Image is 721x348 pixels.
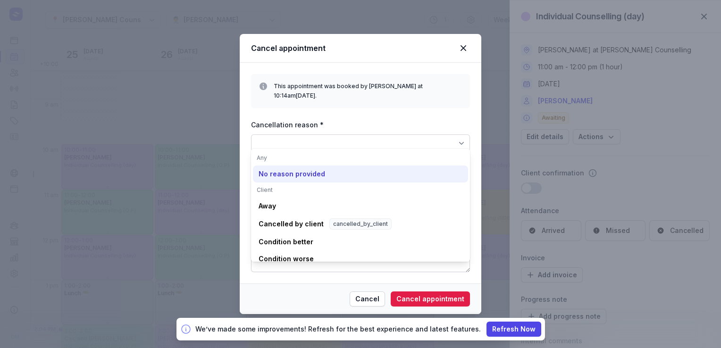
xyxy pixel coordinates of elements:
[329,218,392,230] span: cancelled_by_client
[274,82,462,100] div: This appointment was booked by [PERSON_NAME] at 10:14am[DATE].
[259,219,324,229] div: Cancelled by client
[355,293,379,305] span: Cancel
[486,322,541,337] button: Refresh Now
[259,201,276,211] div: Away
[350,291,385,307] button: Cancel
[195,324,481,334] p: We’ve made some improvements! Refresh for the best experience and latest features.
[396,293,464,305] span: Cancel appointment
[259,169,325,179] div: No reason provided
[251,119,470,131] div: Cancellation reason *
[251,42,457,54] div: Cancel appointment
[492,323,536,335] span: Refresh Now
[259,237,313,247] div: Condition better
[391,291,470,307] button: Cancel appointment
[259,254,314,264] div: Condition worse
[257,186,464,194] div: Client
[257,154,464,162] div: Any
